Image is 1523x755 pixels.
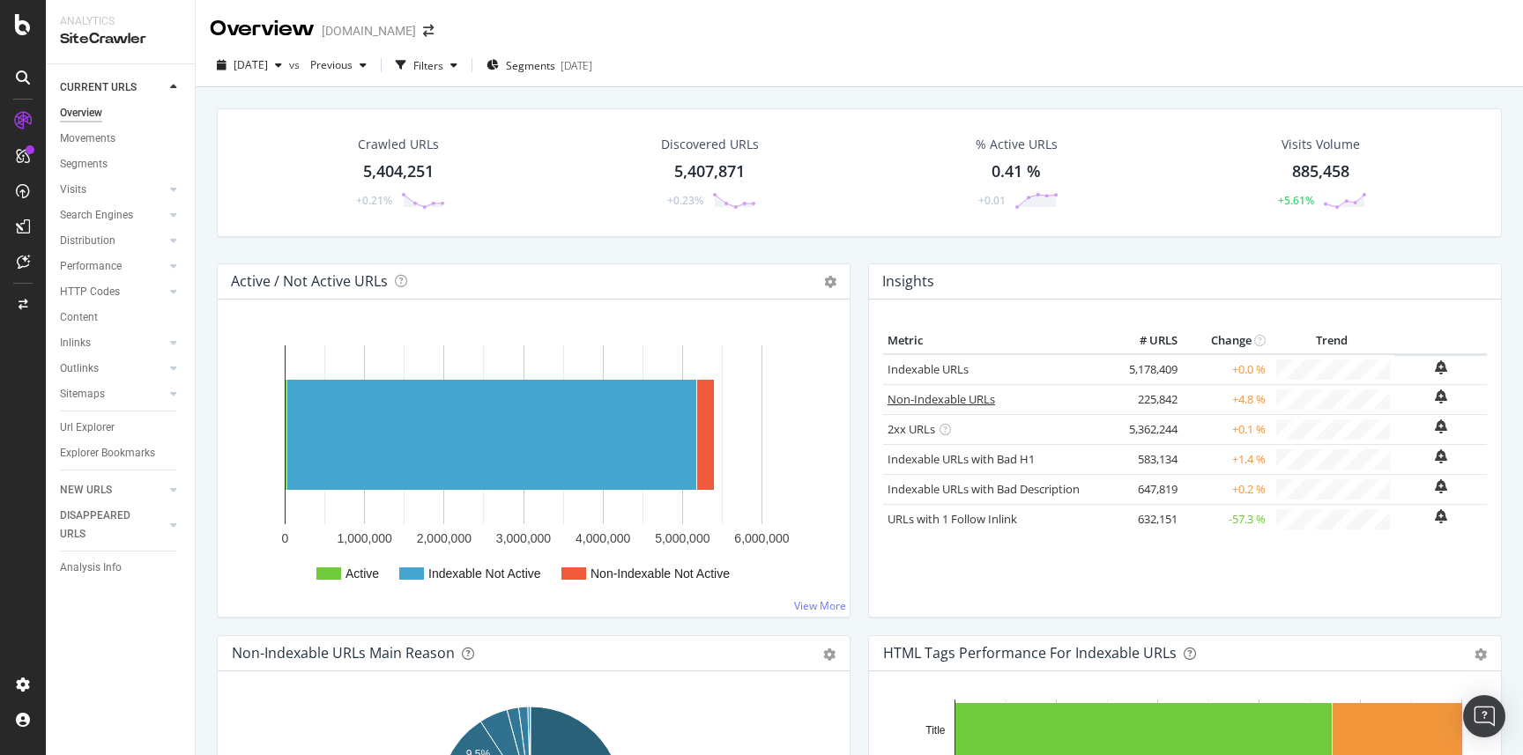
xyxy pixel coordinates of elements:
div: 885,458 [1292,160,1349,183]
div: Crawled URLs [358,136,439,153]
td: +0.1 % [1182,414,1270,444]
div: Analysis Info [60,559,122,577]
h4: Insights [882,270,934,293]
div: 5,407,871 [674,160,745,183]
div: Analytics [60,14,181,29]
div: A chart. [232,328,829,603]
a: Search Engines [60,206,165,225]
div: Visits Volume [1282,136,1360,153]
div: Discovered URLs [661,136,759,153]
button: Segments[DATE] [479,51,599,79]
span: 2025 Aug. 7th [234,57,268,72]
div: Explorer Bookmarks [60,444,155,463]
a: Outlinks [60,359,165,378]
div: DISAPPEARED URLS [60,507,149,544]
div: Segments [60,155,108,174]
span: Previous [303,57,353,72]
a: Overview [60,104,182,122]
a: Explorer Bookmarks [60,444,182,463]
div: Visits [60,181,86,199]
div: Overview [60,104,102,122]
div: Content [60,308,98,327]
a: Visits [60,181,165,199]
td: +0.0 % [1182,354,1270,385]
div: SiteCrawler [60,29,181,49]
div: bell-plus [1435,449,1447,463]
div: 5,404,251 [363,160,434,183]
button: Filters [389,51,464,79]
div: Url Explorer [60,418,115,437]
button: Previous [303,51,374,79]
div: gear [823,648,836,661]
a: Performance [60,257,165,276]
div: bell-plus [1435,509,1447,523]
a: View More [794,598,846,613]
a: Segments [60,155,182,174]
div: NEW URLS [60,481,112,500]
th: # URLS [1111,328,1182,354]
div: +0.23% [667,193,703,208]
div: Movements [60,130,115,148]
a: Non-Indexable URLs [888,391,995,407]
div: Outlinks [60,359,99,378]
a: Url Explorer [60,418,182,437]
a: Indexable URLs with Bad Description [888,481,1080,497]
h4: Active / Not Active URLs [231,270,388,293]
text: Non-Indexable Not Active [591,566,730,581]
a: Movements [60,130,182,148]
td: 583,134 [1111,444,1182,474]
td: +4.8 % [1182,384,1270,414]
div: +0.21% [356,193,392,208]
div: bell-plus [1435,419,1447,433]
a: Indexable URLs with Bad H1 [888,451,1035,467]
td: 5,178,409 [1111,354,1182,385]
a: 2xx URLs [888,421,935,437]
div: HTML Tags Performance for Indexable URLs [883,644,1177,662]
td: 5,362,244 [1111,414,1182,444]
a: HTTP Codes [60,283,165,301]
div: +5.61% [1278,193,1314,208]
text: 1,000,000 [338,531,392,545]
div: [DATE] [561,58,592,73]
a: Distribution [60,232,165,250]
td: 647,819 [1111,474,1182,504]
text: 6,000,000 [734,531,789,545]
div: Overview [210,14,315,44]
td: 632,151 [1111,504,1182,534]
a: Content [60,308,182,327]
td: +1.4 % [1182,444,1270,474]
div: Distribution [60,232,115,250]
text: Title [925,724,946,736]
a: Indexable URLs [888,361,969,377]
th: Metric [883,328,1111,354]
div: % Active URLs [976,136,1058,153]
text: 5,000,000 [655,531,709,545]
a: Inlinks [60,334,165,352]
div: bell-plus [1435,389,1447,403]
text: 2,000,000 [417,531,472,545]
th: Trend [1270,328,1394,354]
a: Analysis Info [60,559,182,577]
div: Non-Indexable URLs Main Reason [232,644,455,662]
text: 0 [282,531,289,545]
div: Filters [413,58,443,73]
div: Inlinks [60,334,91,352]
text: 3,000,000 [496,531,551,545]
div: Open Intercom Messenger [1463,695,1505,737]
text: Active [345,566,379,581]
td: -57.3 % [1182,504,1270,534]
div: HTTP Codes [60,283,120,301]
a: NEW URLS [60,481,165,500]
span: vs [289,57,303,72]
a: Sitemaps [60,385,165,403]
a: URLs with 1 Follow Inlink [888,511,1017,527]
div: +0.01 [978,193,1006,208]
div: Performance [60,257,122,276]
div: bell-plus [1435,479,1447,493]
i: Options [824,276,836,288]
div: CURRENT URLS [60,78,137,97]
div: [DOMAIN_NAME] [322,22,416,40]
td: +0.2 % [1182,474,1270,504]
div: gear [1475,648,1487,661]
button: [DATE] [210,51,289,79]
